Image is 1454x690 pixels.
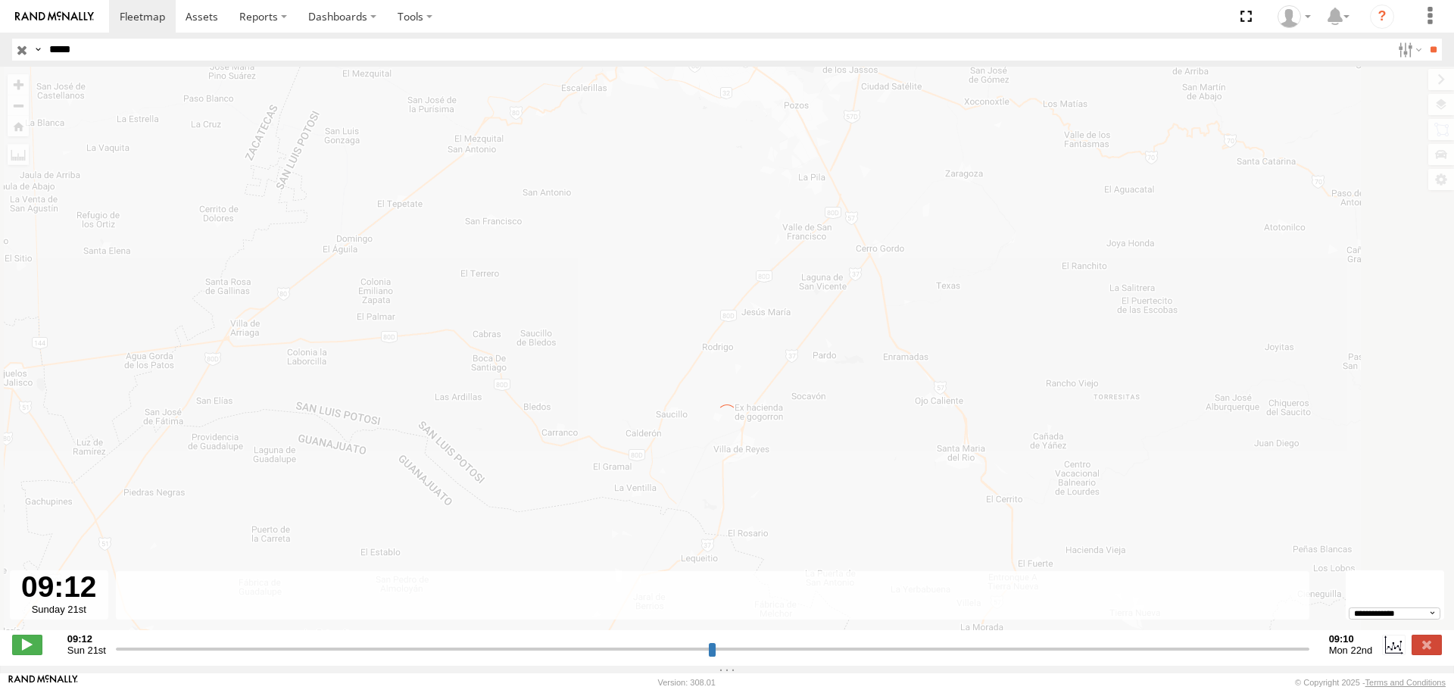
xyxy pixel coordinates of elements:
[32,39,44,61] label: Search Query
[12,635,42,654] label: Play/Stop
[15,11,94,22] img: rand-logo.svg
[1392,39,1424,61] label: Search Filter Options
[67,633,106,645] strong: 09:12
[1329,645,1373,656] span: Mon 22nd Sep 2025
[1329,633,1373,645] strong: 09:10
[1370,5,1394,29] i: ?
[1412,635,1442,654] label: Close
[67,645,106,656] span: Sun 21st Sep 2025
[1295,678,1446,687] div: © Copyright 2025 -
[1365,678,1446,687] a: Terms and Conditions
[658,678,716,687] div: Version: 308.01
[8,675,78,690] a: Visit our Website
[1272,5,1316,28] div: Caseta Laredo TX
